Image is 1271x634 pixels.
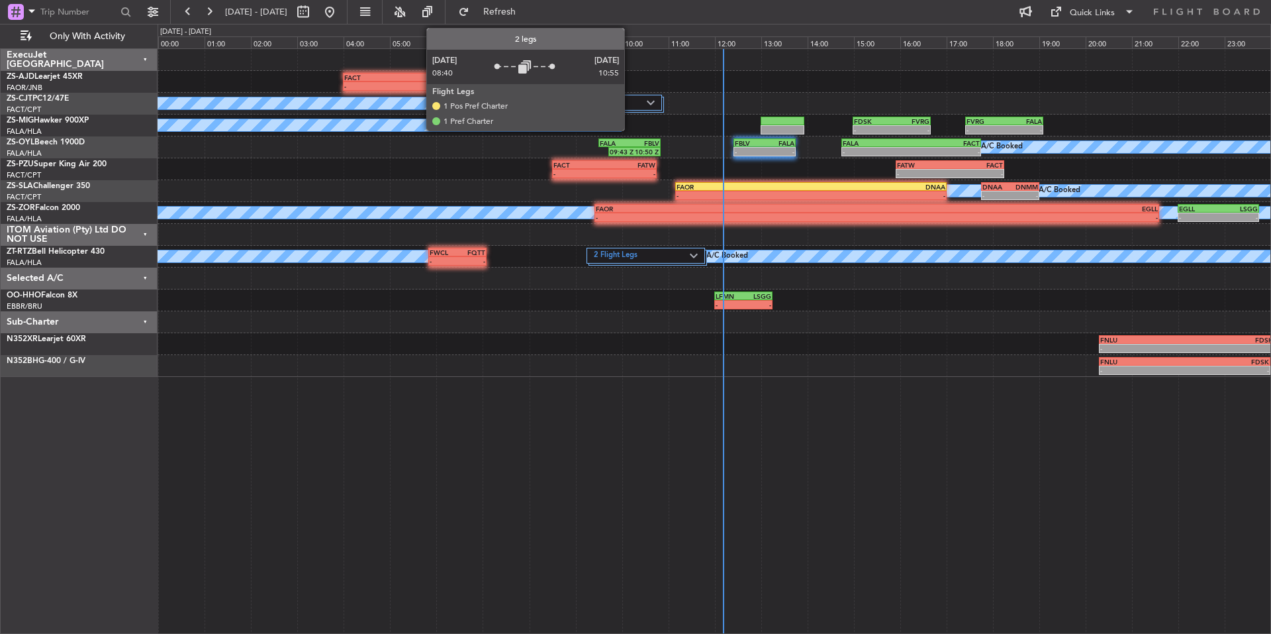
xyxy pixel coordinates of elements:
[892,117,929,125] div: FVRG
[251,36,297,48] div: 02:00
[1219,213,1258,221] div: -
[160,26,211,38] div: [DATE] - [DATE]
[1100,366,1184,374] div: -
[912,148,980,156] div: -
[553,161,604,169] div: FACT
[7,95,69,103] a: ZS-CJTPC12/47E
[966,126,1004,134] div: -
[1070,7,1115,20] div: Quick Links
[472,7,528,17] span: Refresh
[7,357,85,365] a: N352BHG-400 / G-IV
[1100,336,1186,344] div: FNLU
[297,36,344,48] div: 03:00
[7,73,83,81] a: ZS-AJDLearjet 45XR
[7,83,42,93] a: FAOR/JNB
[567,97,647,109] label: 2 Flight Legs
[610,148,634,156] div: 09:43 Z
[594,250,689,262] label: 2 Flight Legs
[390,36,436,48] div: 05:00
[430,257,457,265] div: -
[622,36,669,48] div: 10:00
[854,126,892,134] div: -
[897,161,950,169] div: FATW
[843,139,911,147] div: FALA
[761,36,808,48] div: 13:00
[576,36,622,48] div: 09:00
[7,160,34,168] span: ZS-PZU
[7,357,38,365] span: N352BH
[7,182,90,190] a: ZS-SLAChallenger 350
[7,248,105,256] a: ZT-RTZBell Helicopter 430
[706,246,748,266] div: A/C Booked
[7,160,107,168] a: ZS-PZUSuper King Air 200
[808,36,854,48] div: 14:00
[344,74,401,81] div: FACT
[34,32,140,41] span: Only With Activity
[677,191,811,199] div: -
[1179,213,1219,221] div: -
[993,36,1039,48] div: 18:00
[897,170,950,178] div: -
[604,161,655,169] div: FATW
[892,126,929,134] div: -
[982,183,1010,191] div: DNAA
[7,248,32,256] span: ZT-RTZ
[634,148,659,156] div: 10:50 Z
[876,205,1157,213] div: EGLL
[1004,126,1042,134] div: -
[7,138,34,146] span: ZS-OYL
[7,335,38,343] span: N352XR
[600,139,630,147] div: FALA
[7,170,41,180] a: FACT/CPT
[344,36,390,48] div: 04:00
[843,148,911,156] div: -
[7,138,85,146] a: ZS-OYLBeech 1900D
[553,170,604,178] div: -
[7,73,34,81] span: ZS-AJD
[1185,358,1269,366] div: FDSK
[7,105,41,115] a: FACT/CPT
[950,170,1003,178] div: -
[457,248,485,256] div: FQTT
[1179,205,1219,213] div: EGLL
[15,26,144,47] button: Only With Activity
[854,117,892,125] div: FDSK
[1219,205,1258,213] div: LSGG
[982,191,1010,199] div: -
[530,36,576,48] div: 08:00
[1043,1,1141,23] button: Quick Links
[401,82,458,90] div: -
[854,36,900,48] div: 15:00
[647,100,655,105] img: arrow-gray.svg
[1039,181,1080,201] div: A/C Booked
[1039,36,1086,48] div: 19:00
[735,148,765,156] div: -
[7,204,35,212] span: ZS-ZOR
[596,213,876,221] div: -
[1010,183,1038,191] div: DNMM
[7,335,86,343] a: N352XRLearjet 60XR
[743,301,771,309] div: -
[743,292,771,300] div: LSGG
[966,117,1004,125] div: FVRG
[7,182,33,190] span: ZS-SLA
[630,139,659,147] div: FBLV
[7,291,41,299] span: OO-HHO
[716,301,743,309] div: -
[7,291,77,299] a: OO-HHOFalcon 8X
[604,170,655,178] div: -
[457,257,485,265] div: -
[401,74,458,81] div: FVFA
[158,36,205,48] div: 00:00
[7,117,89,125] a: ZS-MIGHawker 900XP
[225,6,287,18] span: [DATE] - [DATE]
[1100,358,1184,366] div: FNLU
[1132,36,1178,48] div: 21:00
[677,183,811,191] div: FAOR
[7,192,41,202] a: FACT/CPT
[7,204,80,212] a: ZS-ZORFalcon 2000
[811,191,945,199] div: -
[1225,36,1271,48] div: 23:00
[1100,344,1186,352] div: -
[7,117,34,125] span: ZS-MIG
